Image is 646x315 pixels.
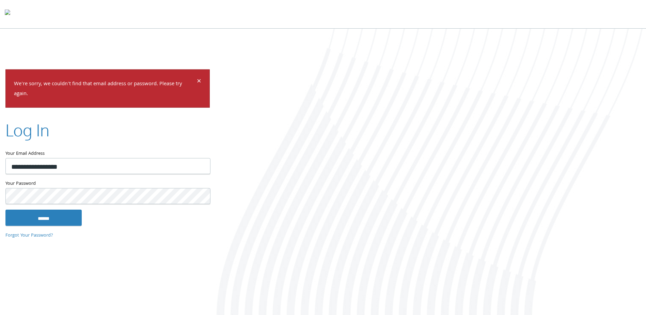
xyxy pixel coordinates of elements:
[5,232,53,239] a: Forgot Your Password?
[14,79,196,99] p: We're sorry, we couldn't find that email address or password. Please try again.
[5,118,49,141] h2: Log In
[5,7,10,21] img: todyl-logo-dark.svg
[197,75,201,89] span: ×
[5,179,210,188] label: Your Password
[197,78,201,86] button: Dismiss alert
